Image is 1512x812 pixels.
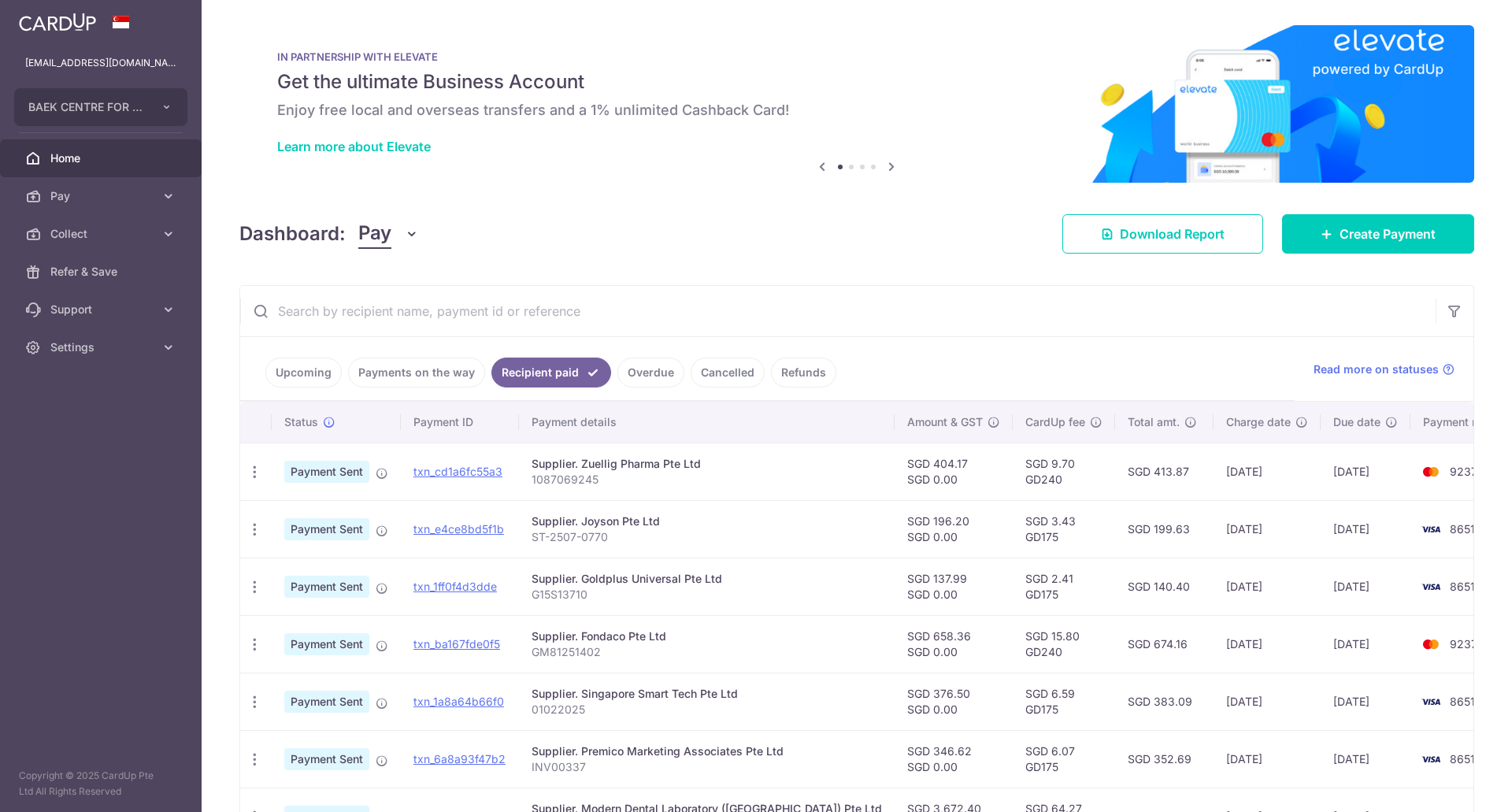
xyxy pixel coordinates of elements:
span: 8651 [1450,580,1475,593]
a: Create Payment [1282,214,1474,254]
td: SGD 137.99 SGD 0.00 [895,558,1013,615]
span: Payment Sent [284,633,369,655]
a: txn_cd1a6fc55a3 [413,465,502,478]
div: Supplier. Fondaco Pte Ltd [532,628,882,644]
p: INV00337 [532,759,882,775]
td: SGD 2.41 GD175 [1013,558,1115,615]
a: Cancelled [691,358,765,387]
td: [DATE] [1214,558,1321,615]
span: Payment Sent [284,691,369,713]
p: GM81251402 [532,644,882,660]
span: Payment Sent [284,461,369,483]
td: SGD 3.43 GD175 [1013,500,1115,558]
a: txn_1a8a64b66f0 [413,695,504,708]
td: [DATE] [1321,500,1410,558]
img: Bank Card [1415,577,1447,596]
td: SGD 6.59 GD175 [1013,673,1115,730]
a: txn_6a8a93f47b2 [413,752,506,766]
span: Amount & GST [907,414,983,430]
p: 1087069245 [532,472,882,488]
img: CardUp [19,13,96,32]
span: Due date [1333,414,1380,430]
td: [DATE] [1321,673,1410,730]
td: SGD 352.69 [1115,730,1214,788]
span: Support [50,302,154,317]
span: Total amt. [1128,414,1180,430]
td: [DATE] [1214,730,1321,788]
td: SGD 196.20 SGD 0.00 [895,500,1013,558]
td: SGD 376.50 SGD 0.00 [895,673,1013,730]
a: txn_1ff0f4d3dde [413,580,497,593]
a: Upcoming [265,358,342,387]
span: Create Payment [1340,224,1436,243]
td: [DATE] [1214,500,1321,558]
a: Overdue [617,358,684,387]
td: [DATE] [1321,558,1410,615]
span: Collect [50,226,154,242]
td: SGD 658.36 SGD 0.00 [895,615,1013,673]
span: Charge date [1226,414,1291,430]
span: Payment Sent [284,518,369,540]
th: Payment ID [401,402,519,443]
a: Read more on statuses [1314,362,1455,377]
span: Payment Sent [284,576,369,598]
div: Supplier. Goldplus Universal Pte Ltd [532,571,882,587]
div: Supplier. Joyson Pte Ltd [532,514,882,529]
th: Payment details [519,402,895,443]
img: Bank Card [1415,750,1447,769]
span: 8651 [1450,522,1475,536]
td: SGD 404.17 SGD 0.00 [895,443,1013,500]
div: Supplier. Zuellig Pharma Pte Ltd [532,456,882,472]
span: CardUp fee [1025,414,1085,430]
span: BAEK CENTRE FOR AESTHETIC AND IMPLANT DENTISTRY PTE. LTD. [28,99,145,115]
span: Read more on statuses [1314,362,1439,377]
td: SGD 383.09 [1115,673,1214,730]
td: [DATE] [1214,615,1321,673]
td: SGD 413.87 [1115,443,1214,500]
td: SGD 346.62 SGD 0.00 [895,730,1013,788]
span: 8651 [1450,695,1475,708]
h6: Enjoy free local and overseas transfers and a 1% unlimited Cashback Card! [277,101,1436,120]
img: Bank Card [1415,520,1447,539]
span: Download Report [1120,224,1225,243]
h4: Dashboard: [239,220,346,248]
td: SGD 674.16 [1115,615,1214,673]
div: Supplier. Singapore Smart Tech Pte Ltd [532,686,882,702]
td: SGD 9.70 GD240 [1013,443,1115,500]
a: Refunds [771,358,836,387]
span: Pay [358,219,391,249]
a: Download Report [1062,214,1263,254]
img: Bank Card [1415,462,1447,481]
p: 01022025 [532,702,882,717]
td: SGD 199.63 [1115,500,1214,558]
span: Home [50,150,154,166]
span: Pay [50,188,154,204]
a: Recipient paid [491,358,611,387]
input: Search by recipient name, payment id or reference [240,286,1436,336]
td: [DATE] [1321,443,1410,500]
td: SGD 15.80 GD240 [1013,615,1115,673]
span: Settings [50,339,154,355]
td: SGD 6.07 GD175 [1013,730,1115,788]
a: Payments on the way [348,358,485,387]
span: Payment Sent [284,748,369,770]
p: G15S13710 [532,587,882,603]
span: 9237 [1450,465,1477,478]
button: BAEK CENTRE FOR AESTHETIC AND IMPLANT DENTISTRY PTE. LTD. [14,88,187,126]
img: Renovation banner [239,25,1474,183]
p: ST-2507-0770 [532,529,882,545]
a: txn_e4ce8bd5f1b [413,522,504,536]
td: [DATE] [1321,615,1410,673]
img: Bank Card [1415,635,1447,654]
a: Learn more about Elevate [277,139,431,154]
button: Pay [358,219,419,249]
td: SGD 140.40 [1115,558,1214,615]
p: IN PARTNERSHIP WITH ELEVATE [277,50,1436,63]
span: Refer & Save [50,264,154,280]
td: [DATE] [1214,443,1321,500]
p: [EMAIL_ADDRESS][DOMAIN_NAME] [25,55,176,71]
div: Supplier. Premico Marketing Associates Pte Ltd [532,743,882,759]
span: 8651 [1450,752,1475,766]
h5: Get the ultimate Business Account [277,69,1436,95]
td: [DATE] [1214,673,1321,730]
